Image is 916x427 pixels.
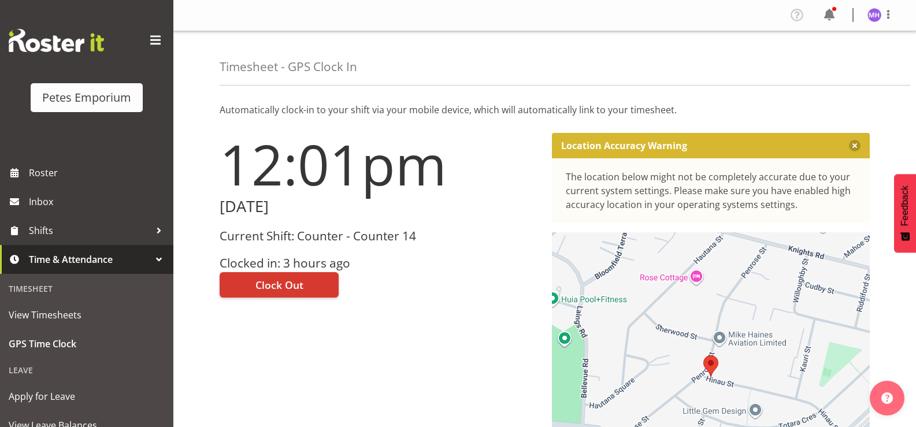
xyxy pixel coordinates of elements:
button: Clock Out [220,272,339,298]
img: Rosterit website logo [9,29,104,52]
span: Shifts [29,222,150,239]
a: Apply for Leave [3,382,170,411]
div: Leave [3,358,170,382]
p: Automatically clock-in to your shift via your mobile device, which will automatically link to you... [220,103,870,117]
button: Close message [849,140,861,151]
h4: Timesheet - GPS Clock In [220,60,357,73]
img: help-xxl-2.png [881,392,893,404]
div: Timesheet [3,277,170,300]
span: Clock Out [255,277,303,292]
span: GPS Time Clock [9,335,165,352]
button: Feedback - Show survey [894,174,916,253]
a: View Timesheets [3,300,170,329]
h1: 12:01pm [220,133,538,195]
span: Feedback [900,185,910,226]
span: Inbox [29,193,168,210]
div: Petes Emporium [42,89,131,106]
p: Location Accuracy Warning [561,140,687,151]
h3: Current Shift: Counter - Counter 14 [220,229,538,243]
a: GPS Time Clock [3,329,170,358]
span: Apply for Leave [9,388,165,405]
div: The location below might not be completely accurate due to your current system settings. Please m... [566,170,856,211]
span: Roster [29,164,168,181]
img: mackenzie-halford4471.jpg [867,8,881,22]
span: View Timesheets [9,306,165,324]
span: Time & Attendance [29,251,150,268]
h3: Clocked in: 3 hours ago [220,257,538,270]
h2: [DATE] [220,198,538,216]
